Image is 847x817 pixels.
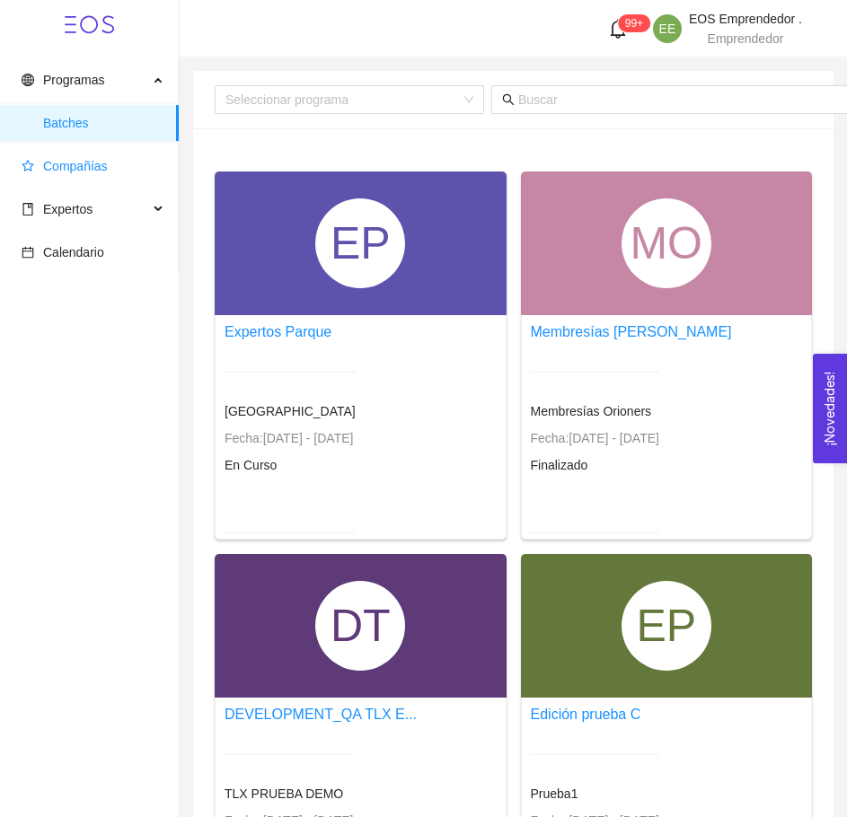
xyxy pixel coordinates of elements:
div: DT [315,581,405,671]
span: En Curso [225,458,277,472]
span: star [22,160,34,172]
span: bell [608,19,628,39]
sup: 1330 [618,14,650,32]
div: EP [622,581,711,671]
a: Expertos Parque [225,324,331,339]
span: book [22,203,34,215]
span: [GEOGRAPHIC_DATA] [225,404,356,418]
span: EE [659,14,676,43]
span: Prueba1 [531,786,578,801]
span: Emprendedor [708,31,784,46]
span: search [502,93,515,106]
a: DEVELOPMENT_QA TLX E... [225,707,417,722]
span: Fecha: [DATE] - [DATE] [225,431,353,445]
span: TLX PRUEBA DEMO [225,786,343,801]
button: Open Feedback Widget [813,354,847,463]
span: calendar [22,246,34,259]
span: Batches [43,105,164,141]
span: Compañías [43,159,108,173]
span: Programas [43,73,104,87]
div: EP [315,198,405,288]
a: Edición prueba C [531,707,641,722]
span: Expertos [43,202,93,216]
span: Finalizado [531,458,588,472]
span: EOS Emprendedor . [689,12,802,26]
div: MO [622,198,711,288]
span: Membresías Orioners [531,404,652,418]
span: global [22,74,34,86]
span: Fecha: [DATE] - [DATE] [531,431,659,445]
a: Membresías [PERSON_NAME] [531,324,732,339]
span: Calendario [43,245,104,259]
